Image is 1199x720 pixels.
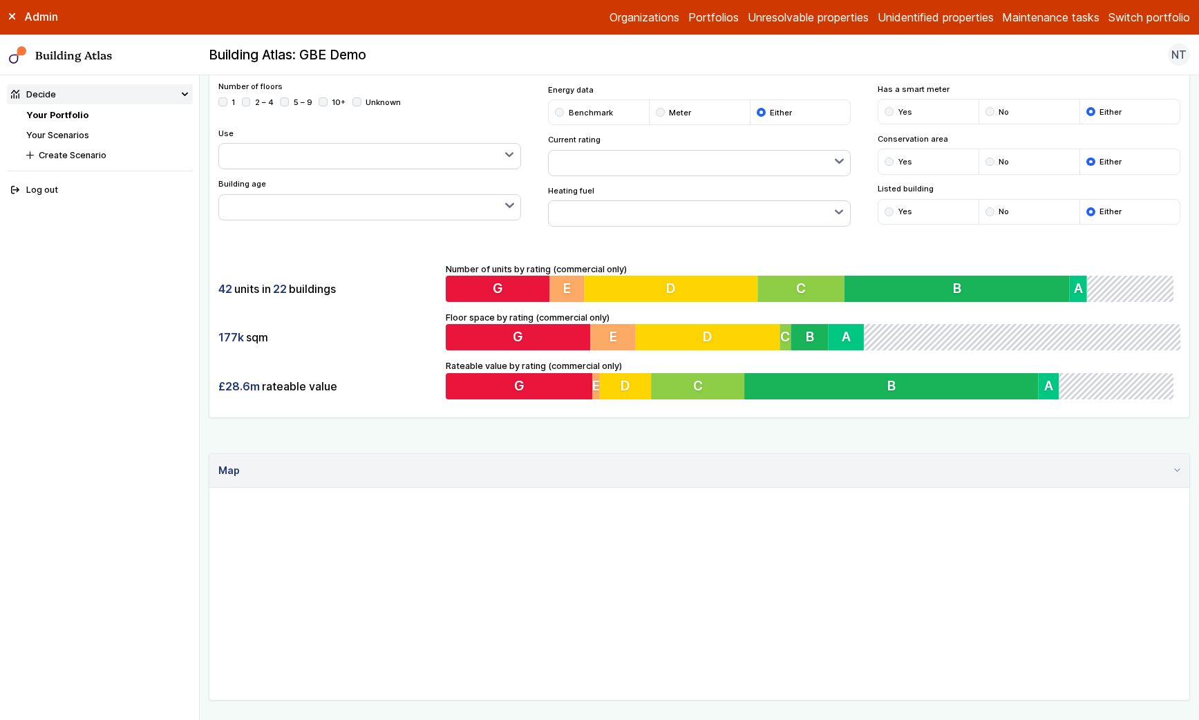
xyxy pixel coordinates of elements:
[446,276,551,302] button: G
[548,185,851,227] div: Heating fuel
[26,130,89,140] a: Your Scenarios
[548,134,851,176] div: Current rating
[11,88,56,101] div: Decide
[958,280,966,296] span: B
[747,373,1044,399] button: B
[1075,276,1093,302] button: A
[878,183,1181,194] span: Listed building
[1168,44,1190,66] button: NT
[703,329,712,345] span: D
[209,46,366,64] h2: Building Atlas: GBE Demo
[878,9,994,26] a: Unidentified properties
[26,110,88,120] a: Your Portfolio
[1050,377,1059,394] span: A
[653,373,747,399] button: C
[493,280,503,296] span: G
[218,281,232,296] span: 42
[1044,373,1065,399] button: A
[218,81,522,118] div: Number of floors
[594,377,601,394] span: E
[805,329,813,345] span: B
[446,263,1181,303] div: Number of units by rating (commercial only)
[218,276,437,302] div: units in buildings
[218,330,244,345] span: 177k
[548,84,851,126] div: Energy data
[218,128,522,170] div: Use
[585,276,760,302] button: D
[848,276,1075,302] button: B
[514,377,525,394] span: G
[668,280,678,296] span: D
[829,324,864,350] button: A
[791,324,828,350] button: B
[7,84,193,104] summary: Decide
[1108,9,1190,26] button: Switch portfolio
[688,9,739,26] a: Portfolios
[218,324,437,350] div: sqm
[609,329,616,345] span: E
[9,46,27,64] img: main-0bbd2752.svg
[446,373,594,399] button: G
[878,133,1181,144] span: Conservation area
[780,329,790,345] span: C
[551,276,586,302] button: E
[446,324,591,350] button: G
[22,145,193,165] button: Create Scenario
[594,373,601,399] button: E
[1171,46,1187,63] span: NT
[800,280,809,296] span: C
[622,377,632,394] span: D
[601,373,653,399] button: D
[273,281,287,296] span: 22
[780,324,791,350] button: C
[891,377,900,394] span: B
[760,276,848,302] button: C
[1080,280,1089,296] span: A
[842,329,851,345] span: A
[218,373,437,399] div: rateable value
[748,9,869,26] a: Unresolvable properties
[636,324,780,350] button: D
[7,180,193,200] button: Log out
[695,377,705,394] span: C
[878,84,1181,95] span: Has a smart meter
[446,311,1181,351] div: Floor space by rating (commercial only)
[446,359,1181,399] div: Rateable value by rating (commercial only)
[590,324,635,350] button: E
[513,329,523,345] span: G
[564,280,572,296] span: E
[218,178,522,220] div: Building age
[610,9,679,26] a: Organizations
[1002,9,1099,26] a: Maintenance tasks
[209,454,1189,488] summary: Map
[218,379,260,394] span: £28.6m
